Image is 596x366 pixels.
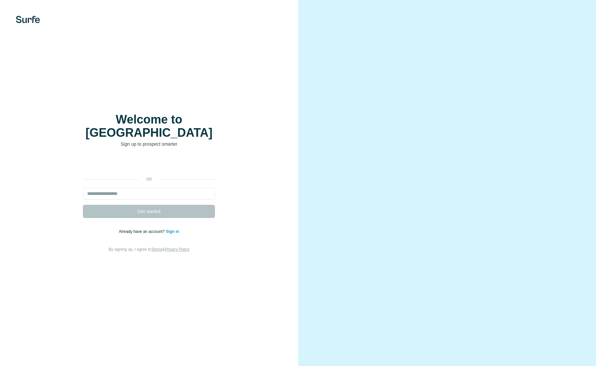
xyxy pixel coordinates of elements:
[165,247,190,252] a: Privacy Policy
[166,229,179,234] a: Sign in
[80,157,218,172] iframe: Pulsante Accedi con Google
[83,141,215,147] p: Sign up to prospect smarter
[109,247,190,252] span: By signing up, I agree to &
[151,247,162,252] a: Terms
[138,176,159,182] p: or
[83,113,215,139] h1: Welcome to [GEOGRAPHIC_DATA]
[16,16,40,23] img: Surfe's logo
[119,229,166,234] span: Already have an account?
